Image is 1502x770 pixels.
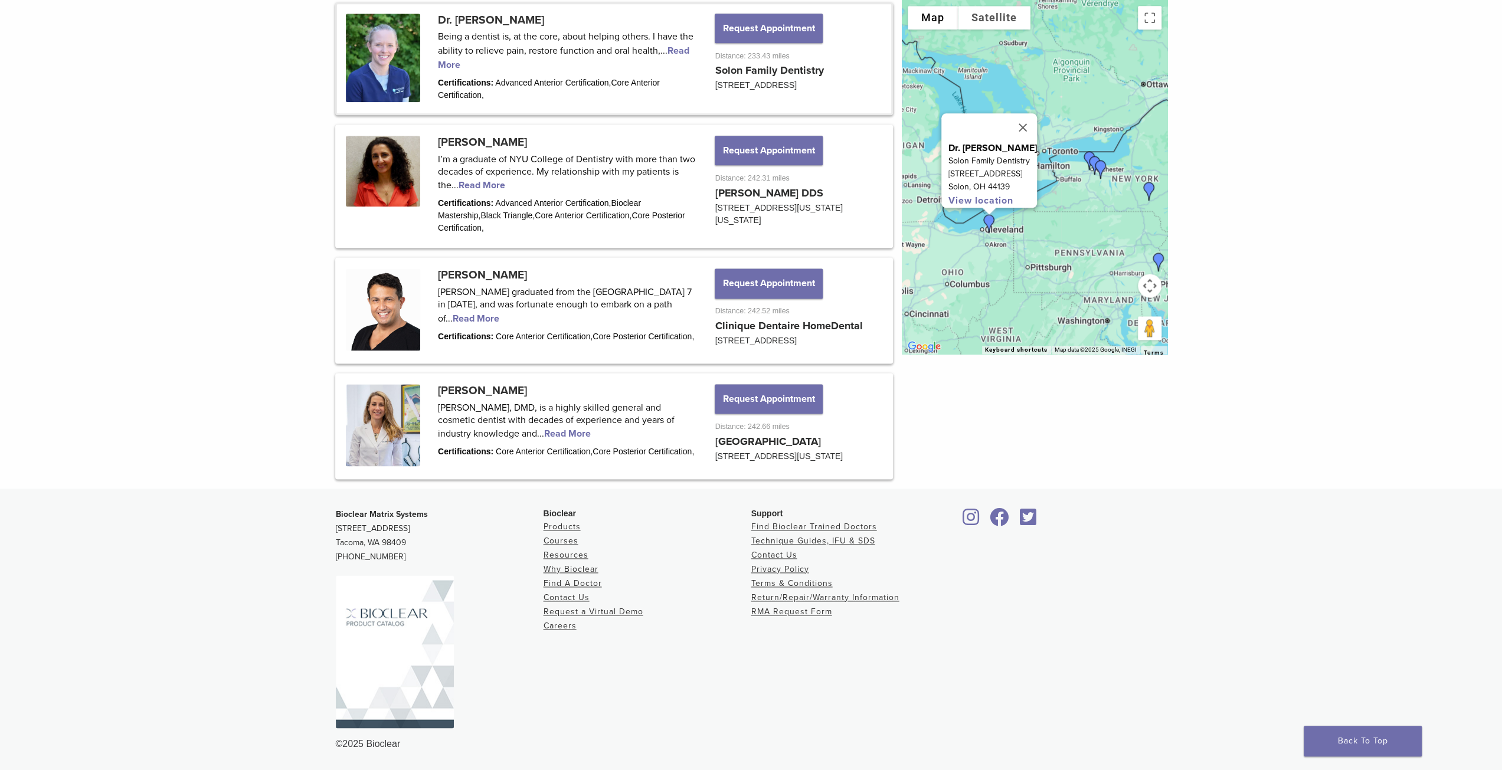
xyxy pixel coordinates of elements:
button: Keyboard shortcuts [985,346,1048,354]
a: Products [544,522,581,532]
button: Close [1009,113,1037,142]
span: Support [751,509,783,518]
img: Bioclear [336,575,454,728]
a: RMA Request Form [751,607,832,617]
div: ©2025 Bioclear [336,737,1167,751]
a: Find A Doctor [544,578,602,588]
a: Bioclear [959,515,984,527]
a: Request a Virtual Demo [544,607,643,617]
button: Request Appointment [715,14,822,43]
button: Drag Pegman onto the map to open Street View [1138,316,1161,340]
p: Dr. [PERSON_NAME] [948,142,1037,155]
p: [STREET_ADDRESS] Tacoma, WA 98409 [PHONE_NUMBER] [336,507,544,564]
a: Return/Repair/Warranty Information [751,592,899,602]
button: Request Appointment [715,136,822,165]
div: Dr. Michelle Gifford [1135,177,1163,205]
span: Bioclear [544,509,576,518]
a: Careers [544,621,577,631]
div: Dr. Svetlana Yurovskiy [1087,155,1115,184]
a: Resources [544,550,588,560]
a: Bioclear [1016,515,1040,527]
p: Solon, OH 44139 [948,181,1037,194]
a: Technique Guides, IFU & SDS [751,536,875,546]
a: Terms [1144,349,1164,356]
p: [STREET_ADDRESS] [948,168,1037,181]
a: Privacy Policy [751,564,809,574]
div: Dr. Bhumija Gupta [1075,146,1104,175]
p: Solon Family Dentistry [948,155,1037,168]
img: Google [905,339,944,354]
a: Contact Us [751,550,797,560]
a: Find Bioclear Trained Doctors [751,522,877,532]
span: Map data ©2025 Google, INEGI [1055,346,1137,353]
button: Show satellite imagery [958,6,1030,30]
a: View location [948,195,1013,207]
button: Show street map [908,6,958,30]
div: Dr. Bhumija Gupta [1081,151,1109,179]
a: Bioclear [986,515,1013,527]
a: Courses [544,536,578,546]
a: Back To Top [1304,726,1422,756]
button: Toggle fullscreen view [1138,6,1161,30]
strong: Bioclear Matrix Systems [336,509,428,519]
a: Why Bioclear [544,564,598,574]
button: Request Appointment [715,268,822,298]
a: Terms & Conditions [751,578,833,588]
button: Map camera controls [1138,274,1161,297]
div: Dr. Robert Scarazzo [1144,248,1173,276]
a: Contact Us [544,592,590,602]
div: Dr. Laura Walsh [975,209,1003,238]
a: Open this area in Google Maps (opens a new window) [905,339,944,354]
button: Request Appointment [715,384,822,414]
